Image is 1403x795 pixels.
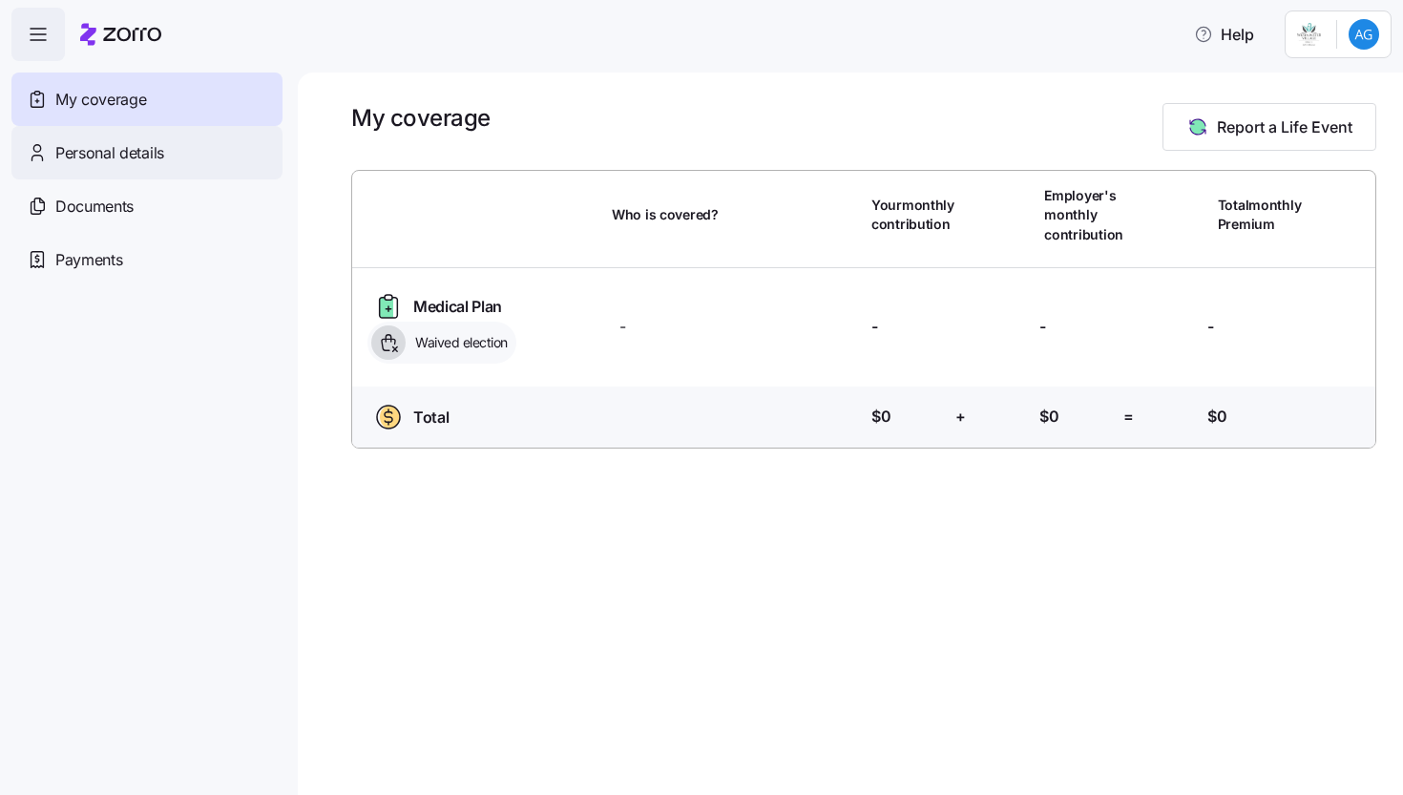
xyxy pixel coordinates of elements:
[11,179,283,233] a: Documents
[55,88,146,112] span: My coverage
[1349,19,1379,50] img: a69cbaf73e60332e9143f30c6f43d5a2
[871,196,954,235] span: Your monthly contribution
[11,233,283,286] a: Payments
[1194,23,1254,46] span: Help
[955,405,966,429] span: +
[619,315,626,339] span: -
[871,405,890,429] span: $0
[413,295,502,319] span: Medical Plan
[1044,186,1123,244] span: Employer's monthly contribution
[1039,315,1046,339] span: -
[409,333,508,352] span: Waived election
[1162,103,1376,151] button: Report a Life Event
[11,126,283,179] a: Personal details
[351,103,491,133] h1: My coverage
[1039,405,1058,429] span: $0
[1123,405,1134,429] span: =
[55,248,122,272] span: Payments
[1179,15,1269,53] button: Help
[612,205,719,224] span: Who is covered?
[1217,115,1352,138] span: Report a Life Event
[871,315,878,339] span: -
[11,73,283,126] a: My coverage
[55,195,134,219] span: Documents
[1218,196,1302,235] span: Total monthly Premium
[55,141,164,165] span: Personal details
[413,406,449,429] span: Total
[1207,315,1214,339] span: -
[1207,405,1226,429] span: $0
[1297,23,1321,46] img: Employer logo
